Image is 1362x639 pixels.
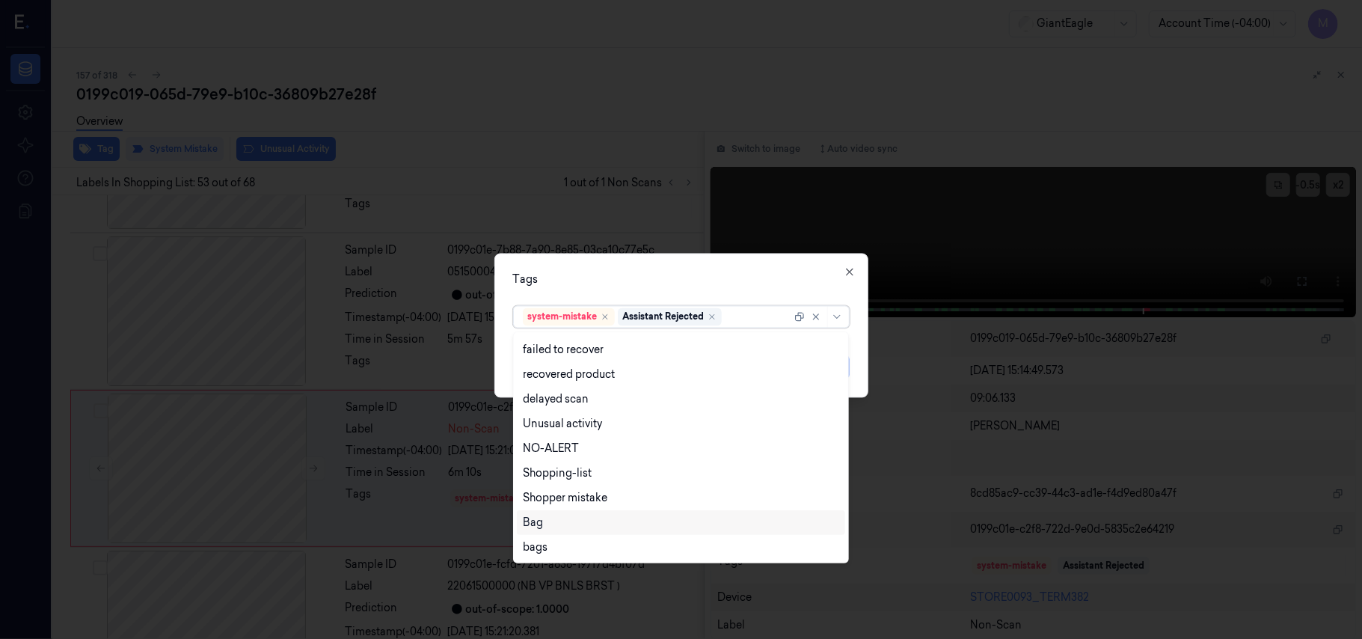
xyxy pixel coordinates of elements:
div: recovered product [523,367,615,382]
div: NO-ALERT [523,441,579,456]
div: Remove ,system-mistake [601,313,610,322]
div: delayed scan [523,391,589,407]
div: Remove ,Assistant Rejected [708,313,717,322]
div: Tags [513,272,850,288]
div: Shopper mistake [523,490,607,506]
div: Bag [523,515,543,531]
div: bags [523,539,547,555]
div: system-mistake [528,311,598,324]
div: Shopping-list [523,465,592,481]
div: Assistant Rejected [623,311,705,324]
div: Unusual activity [523,416,602,432]
div: failed to recover [523,342,604,358]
